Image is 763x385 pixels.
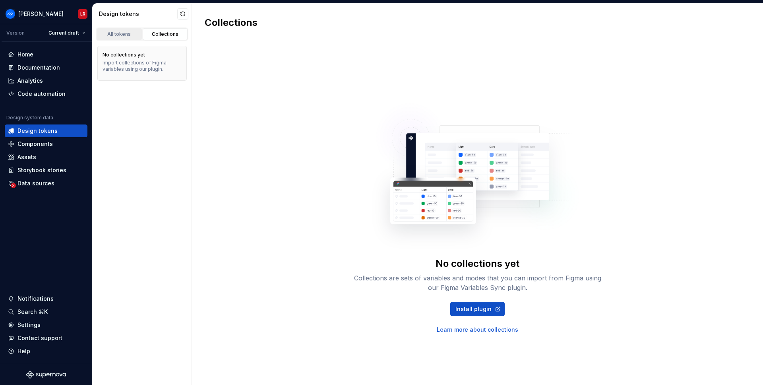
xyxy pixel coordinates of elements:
[5,151,87,163] a: Assets
[5,177,87,190] a: Data sources
[436,257,519,270] div: No collections yet
[103,60,182,72] div: Import collections of Figma variables using our plugin.
[17,51,33,58] div: Home
[5,292,87,305] button: Notifications
[17,321,41,329] div: Settings
[5,138,87,150] a: Components
[5,164,87,177] a: Storybook stories
[17,77,43,85] div: Analytics
[17,334,62,342] div: Contact support
[48,30,79,36] span: Current draft
[455,305,492,313] span: Install plugin
[5,48,87,61] a: Home
[17,295,54,303] div: Notifications
[5,305,87,318] button: Search ⌘K
[17,347,30,355] div: Help
[103,52,145,58] div: No collections yet
[145,31,185,37] div: Collections
[99,10,177,18] div: Design tokens
[17,64,60,72] div: Documentation
[17,166,66,174] div: Storybook stories
[17,140,53,148] div: Components
[26,371,66,379] svg: Supernova Logo
[5,124,87,137] a: Design tokens
[5,345,87,358] button: Help
[6,9,15,19] img: 05de7b0f-0379-47c0-a4d1-3cbae06520e4.png
[18,10,64,18] div: [PERSON_NAME]
[450,302,505,316] a: Install plugin
[17,153,36,161] div: Assets
[17,127,58,135] div: Design tokens
[5,87,87,100] a: Code automation
[17,308,48,316] div: Search ⌘K
[17,179,54,187] div: Data sources
[6,30,25,36] div: Version
[5,74,87,87] a: Analytics
[2,5,91,22] button: [PERSON_NAME]LR
[205,16,258,29] h2: Collections
[80,11,85,17] div: LR
[5,319,87,331] a: Settings
[45,27,89,39] button: Current draft
[5,332,87,344] button: Contact support
[351,273,605,292] div: Collections are sets of variables and modes that you can import from Figma using our Figma Variab...
[6,115,53,121] div: Design system data
[437,326,518,334] a: Learn more about collections
[17,90,66,98] div: Code automation
[5,61,87,74] a: Documentation
[99,31,139,37] div: All tokens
